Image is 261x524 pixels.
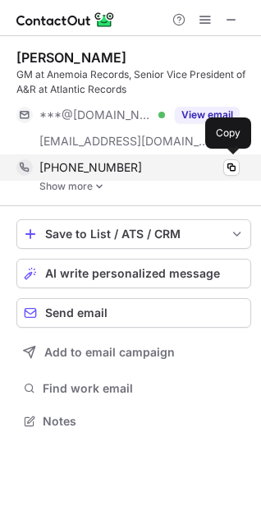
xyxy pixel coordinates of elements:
[43,381,245,396] span: Find work email
[39,181,251,192] a: Show more
[43,414,245,429] span: Notes
[44,346,175,359] span: Add to email campaign
[45,267,220,280] span: AI write personalized message
[39,108,153,122] span: ***@[DOMAIN_NAME]
[16,410,251,433] button: Notes
[16,10,115,30] img: ContactOut v5.3.10
[16,377,251,400] button: Find work email
[16,298,251,328] button: Send email
[175,107,240,123] button: Reveal Button
[39,160,142,175] span: [PHONE_NUMBER]
[94,181,104,192] img: -
[16,67,251,97] div: GM at Anemoia Records, Senior Vice President of A&R at Atlantic Records
[16,338,251,367] button: Add to email campaign
[45,228,222,241] div: Save to List / ATS / CRM
[16,259,251,288] button: AI write personalized message
[16,219,251,249] button: save-profile-one-click
[16,49,126,66] div: [PERSON_NAME]
[39,134,210,149] span: [EMAIL_ADDRESS][DOMAIN_NAME]
[45,306,108,319] span: Send email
